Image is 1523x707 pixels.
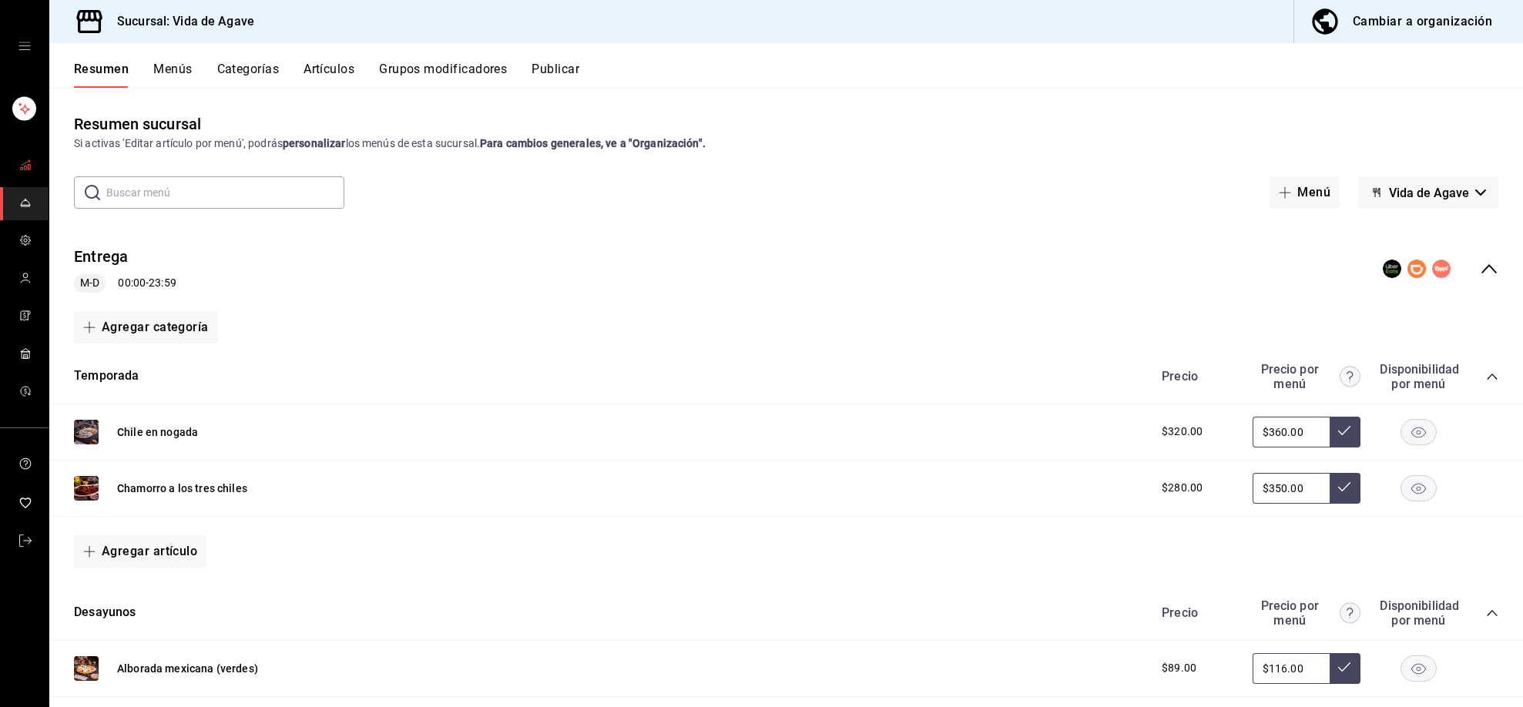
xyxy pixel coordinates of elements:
[217,62,280,88] button: Categorías
[1253,473,1330,504] input: Sin ajuste
[1146,605,1245,620] div: Precio
[1162,424,1203,440] span: $320.00
[1253,653,1330,684] input: Sin ajuste
[74,246,129,268] button: Entrega
[1380,362,1457,391] div: Disponibilidad por menú
[1297,186,1330,199] font: Menú
[49,233,1523,305] div: contraer-menú-fila
[74,420,99,444] img: Vista previa
[1270,176,1340,209] button: Menú
[283,137,346,149] strong: personalizar
[1486,370,1498,383] button: contraer-categoría-fila
[1353,11,1492,32] div: Cambiar a organización
[480,137,706,149] strong: Para cambios generales, ve a "Organización".
[105,12,254,31] h3: Sucursal: Vida de Agave
[106,177,344,208] input: Buscar menú
[102,320,209,334] font: Agregar categoría
[74,476,99,501] img: Vista previa
[74,275,106,291] span: M-D
[1380,598,1457,628] div: Disponibilidad por menú
[74,535,206,568] button: Agregar artículo
[74,62,129,77] font: Resumen
[74,656,99,681] img: Vista previa
[74,136,1498,152] div: Si activas 'Editar artículo por menú', podrás los menús de esta sucursal.
[74,367,139,385] button: Temporada
[1162,480,1203,496] span: $280.00
[102,544,197,558] font: Agregar artículo
[1253,417,1330,447] input: Sin ajuste
[1146,369,1245,384] div: Precio
[118,276,176,288] font: 00:00 - 23:59
[117,481,247,496] button: Chamorro a los tres chiles
[1253,598,1327,628] font: Precio por menú
[1253,362,1327,391] font: Precio por menú
[74,112,201,136] div: Resumen sucursal
[117,424,198,440] button: Chile en nogada
[117,661,258,676] button: Alborada mexicana (verdes)
[1486,607,1498,619] button: contraer-categoría-fila
[74,604,136,622] button: Desayunos
[74,62,1523,88] div: Pestañas de navegación
[1358,176,1498,209] button: Vida de Agave
[1389,186,1469,200] span: Vida de Agave
[153,62,192,88] button: Menús
[74,311,218,343] button: Agregar categoría
[1162,660,1196,676] span: $89.00
[379,62,507,88] button: Grupos modificadores
[532,62,579,88] button: Publicar
[18,40,31,52] button: cajón abierto
[304,62,354,88] button: Artículos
